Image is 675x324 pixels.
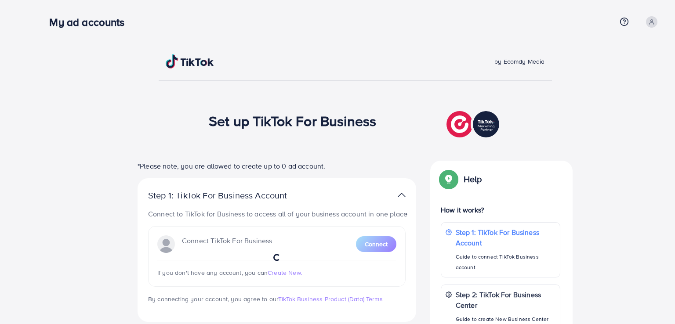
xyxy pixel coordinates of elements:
img: TikTok partner [398,189,406,202]
p: Help [464,174,482,184]
p: Guide to connect TikTok Business account [456,252,555,273]
p: Step 2: TikTok For Business Center [456,289,555,310]
p: How it works? [441,205,560,215]
p: Step 1: TikTok For Business Account [456,227,555,248]
span: by Ecomdy Media [494,57,544,66]
img: Popup guide [441,171,457,187]
p: *Please note, you are allowed to create up to 0 ad account. [138,161,416,171]
h3: My ad accounts [49,16,131,29]
p: Step 1: TikTok For Business Account [148,190,315,201]
img: TikTok partner [446,109,501,140]
h1: Set up TikTok For Business [209,112,376,129]
img: TikTok [166,54,214,68]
